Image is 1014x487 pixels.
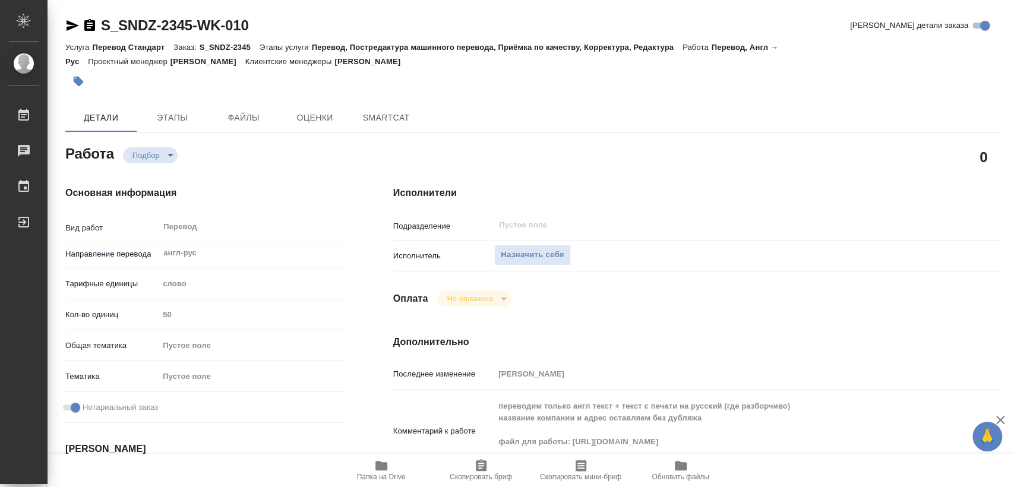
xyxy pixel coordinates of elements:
p: S_SNDZ-2345 [200,43,260,52]
div: Подбор [123,147,178,163]
span: Оценки [286,110,343,125]
button: Подбор [129,150,163,160]
p: Перевод, Постредактура машинного перевода, Приёмка по качеству, Корректура, Редактура [312,43,683,52]
h4: Дополнительно [393,335,1001,349]
h4: Оплата [393,292,428,306]
h2: Работа [65,142,114,163]
span: Детали [72,110,129,125]
button: 🙏 [972,422,1002,451]
span: Нотариальный заказ [83,401,158,413]
p: Подразделение [393,220,495,232]
button: Скопировать бриф [431,454,531,487]
span: Скопировать бриф [450,473,512,481]
p: Тарифные единицы [65,278,159,290]
textarea: переводим только англ текст + текст с печати на русский (где разборчиво) название компании и адре... [494,396,950,464]
h4: Основная информация [65,186,346,200]
span: SmartCat [358,110,415,125]
span: Этапы [144,110,201,125]
p: Тематика [65,371,159,382]
div: Пустое поле [159,336,345,356]
p: Этапы услуги [260,43,312,52]
p: [PERSON_NAME] [334,57,409,66]
span: Файлы [215,110,272,125]
p: Последнее изменение [393,368,495,380]
p: Клиентские менеджеры [245,57,335,66]
span: [PERSON_NAME] детали заказа [850,20,968,31]
button: Папка на Drive [331,454,431,487]
p: Услуга [65,43,92,52]
p: Проектный менеджер [88,57,170,66]
p: Кол-во единиц [65,309,159,321]
span: Назначить себя [501,248,564,262]
button: Скопировать ссылку для ЯМессенджера [65,18,80,33]
span: Папка на Drive [357,473,406,481]
a: S_SNDZ-2345-WK-010 [101,17,248,33]
div: Пустое поле [159,366,345,387]
button: Не оплачена [443,293,496,303]
p: [PERSON_NAME] [170,57,245,66]
h2: 0 [980,147,987,167]
p: Комментарий к работе [393,425,495,437]
p: Работа [683,43,712,52]
span: Скопировать мини-бриф [540,473,621,481]
p: Перевод Стандарт [92,43,173,52]
button: Добавить тэг [65,68,91,94]
h4: Исполнители [393,186,1001,200]
h4: [PERSON_NAME] [65,442,346,456]
button: Скопировать мини-бриф [531,454,631,487]
p: Направление перевода [65,248,159,260]
input: Пустое поле [159,306,345,323]
p: Исполнитель [393,250,495,262]
button: Назначить себя [494,245,570,265]
div: Подбор [437,290,510,306]
span: Обновить файлы [652,473,709,481]
div: Пустое поле [163,340,331,352]
button: Скопировать ссылку [83,18,97,33]
div: слово [159,274,345,294]
p: Общая тематика [65,340,159,352]
input: Пустое поле [498,218,922,232]
p: Вид работ [65,222,159,234]
input: Пустое поле [494,365,950,382]
span: 🙏 [977,424,997,449]
button: Обновить файлы [631,454,731,487]
p: Заказ: [173,43,199,52]
div: Пустое поле [163,371,331,382]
